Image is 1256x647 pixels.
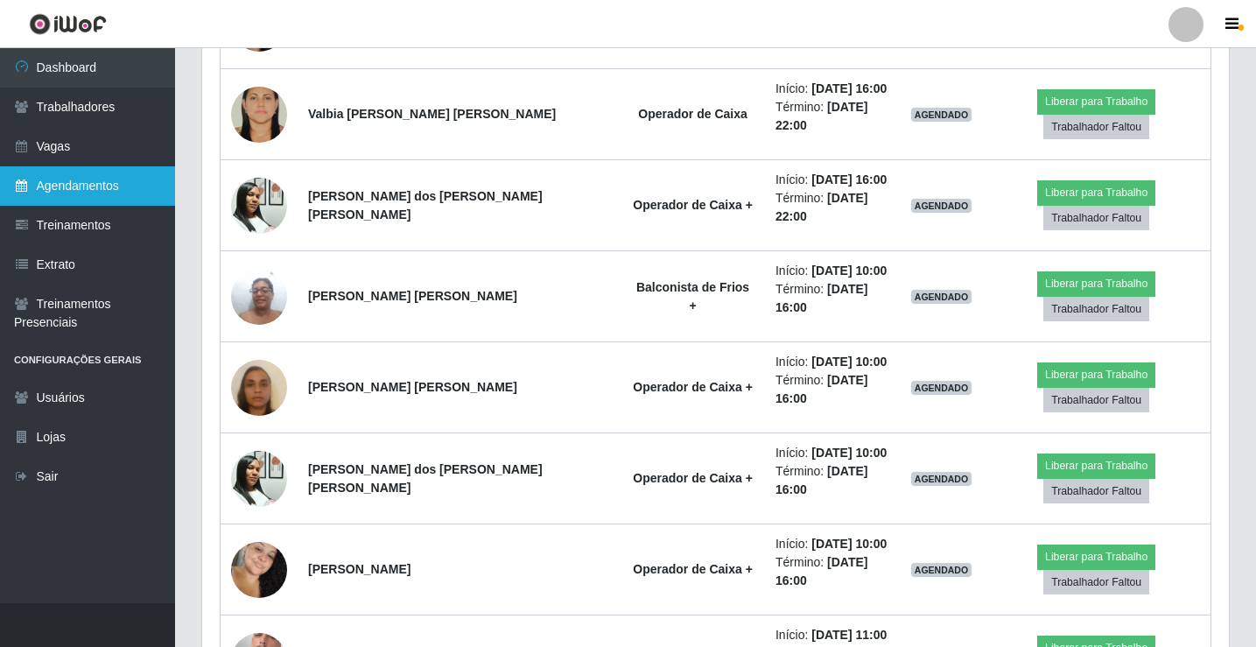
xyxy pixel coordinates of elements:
time: [DATE] 10:00 [811,264,887,278]
li: Término: [775,280,890,317]
li: Término: [775,462,890,499]
strong: Operador de Caixa [638,107,747,121]
button: Trabalhador Faltou [1043,115,1149,139]
button: Trabalhador Faltou [1043,479,1149,503]
time: [DATE] 10:00 [811,537,887,551]
strong: Operador de Caixa + [633,471,753,485]
li: Início: [775,535,890,553]
button: Trabalhador Faltou [1043,206,1149,230]
button: Liberar para Trabalho [1037,362,1155,387]
li: Início: [775,626,890,644]
time: [DATE] 11:00 [811,628,887,642]
button: Liberar para Trabalho [1037,180,1155,205]
time: [DATE] 10:00 [811,355,887,369]
li: Início: [775,353,890,371]
strong: Operador de Caixa + [633,198,753,212]
strong: [PERSON_NAME] [PERSON_NAME] [308,380,517,394]
span: AGENDADO [911,199,972,213]
img: 1703019417577.jpeg [231,259,287,334]
img: CoreUI Logo [29,13,107,35]
strong: [PERSON_NAME] dos [PERSON_NAME] [PERSON_NAME] [308,462,543,495]
button: Trabalhador Faltou [1043,388,1149,412]
span: AGENDADO [911,108,972,122]
li: Término: [775,553,890,590]
strong: Valbia [PERSON_NAME] [PERSON_NAME] [308,107,556,121]
li: Início: [775,444,890,462]
button: Trabalhador Faltou [1043,570,1149,594]
img: 1747056680941.jpeg [231,338,287,438]
li: Término: [775,189,890,226]
strong: Operador de Caixa + [633,562,753,576]
time: [DATE] 10:00 [811,446,887,460]
span: AGENDADO [911,472,972,486]
li: Início: [775,262,890,280]
button: Liberar para Trabalho [1037,89,1155,114]
span: AGENDADO [911,290,972,304]
li: Início: [775,80,890,98]
button: Trabalhador Faltou [1043,297,1149,321]
time: [DATE] 16:00 [811,81,887,95]
button: Liberar para Trabalho [1037,271,1155,296]
time: [DATE] 16:00 [811,172,887,186]
strong: [PERSON_NAME] [308,562,410,576]
span: AGENDADO [911,563,972,577]
li: Término: [775,98,890,135]
img: 1749044335757.jpeg [231,441,287,516]
img: 1750087788307.jpeg [231,527,287,613]
li: Início: [775,171,890,189]
button: Liberar para Trabalho [1037,545,1155,569]
strong: [PERSON_NAME] [PERSON_NAME] [308,289,517,303]
li: Término: [775,371,890,408]
span: AGENDADO [911,381,972,395]
img: 1693145473232.jpeg [231,73,287,156]
strong: Operador de Caixa + [633,380,753,394]
button: Liberar para Trabalho [1037,454,1155,478]
strong: [PERSON_NAME] dos [PERSON_NAME] [PERSON_NAME] [308,189,543,222]
img: 1749044335757.jpeg [231,168,287,243]
strong: Balconista de Frios + [636,280,749,313]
